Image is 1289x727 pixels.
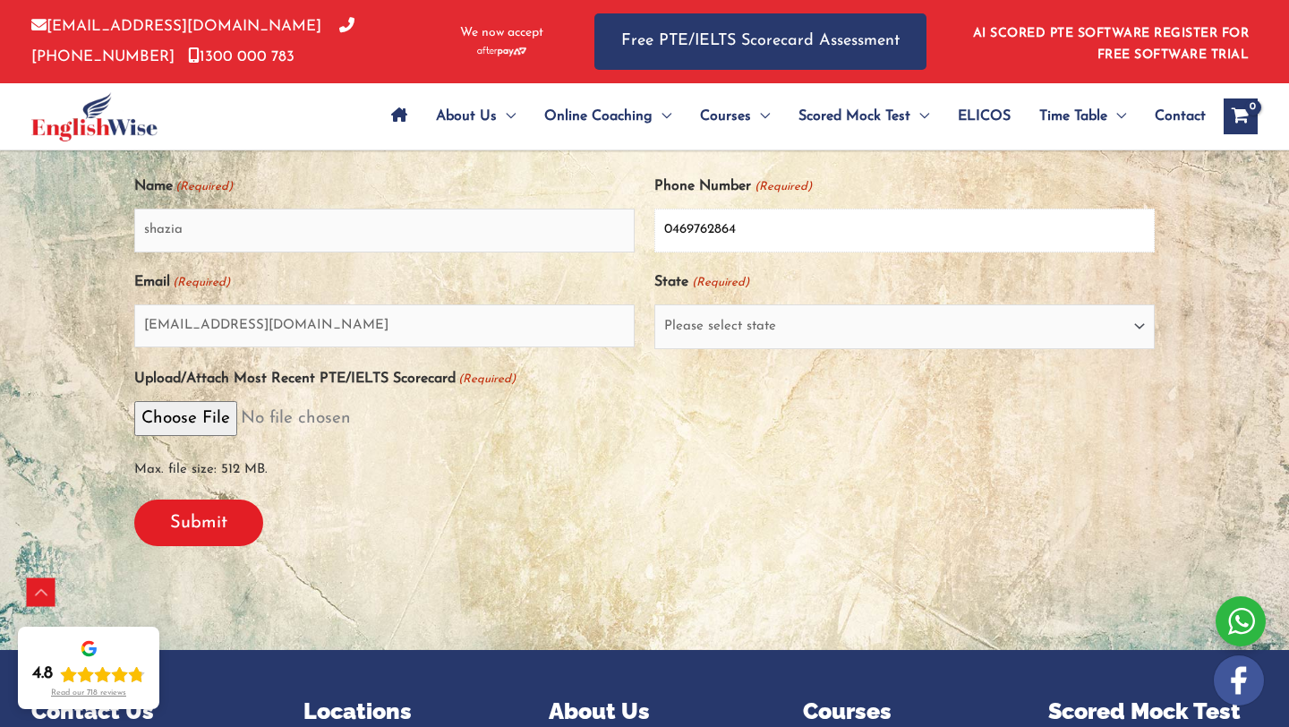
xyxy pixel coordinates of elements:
nav: Site Navigation: Main Menu [377,85,1206,148]
a: AI SCORED PTE SOFTWARE REGISTER FOR FREE SOFTWARE TRIAL [973,27,1250,62]
a: Scored Mock TestMenu Toggle [784,85,943,148]
label: Name [134,172,233,201]
span: Scored Mock Test [798,85,910,148]
span: Courses [700,85,751,148]
a: Time TableMenu Toggle [1025,85,1140,148]
span: Menu Toggle [1107,85,1126,148]
a: [EMAIL_ADDRESS][DOMAIN_NAME] [31,19,321,34]
span: Online Coaching [544,85,653,148]
span: (Required) [175,172,234,201]
span: (Required) [753,172,812,201]
span: Contact [1155,85,1206,148]
img: cropped-ew-logo [31,92,158,141]
label: State [654,268,748,297]
a: CoursesMenu Toggle [686,85,784,148]
span: About Us [436,85,497,148]
span: (Required) [172,268,231,297]
div: Read our 718 reviews [51,689,126,698]
span: Menu Toggle [910,85,929,148]
label: Phone Number [654,172,811,201]
span: Time Table [1039,85,1107,148]
a: Free PTE/IELTS Scorecard Assessment [594,13,926,70]
a: About UsMenu Toggle [422,85,530,148]
span: We now accept [460,24,543,42]
span: ELICOS [958,85,1011,148]
label: Email [134,268,230,297]
label: Upload/Attach Most Recent PTE/IELTS Scorecard [134,364,516,394]
span: (Required) [690,268,749,297]
div: 4.8 [32,663,53,685]
a: Online CoachingMenu Toggle [530,85,686,148]
span: Menu Toggle [751,85,770,148]
span: Max. file size: 512 MB. [134,443,1155,484]
a: View Shopping Cart, empty [1224,98,1258,134]
a: Contact [1140,85,1206,148]
span: Menu Toggle [497,85,516,148]
span: Menu Toggle [653,85,671,148]
a: ELICOS [943,85,1025,148]
a: [PHONE_NUMBER] [31,19,354,64]
img: white-facebook.png [1214,655,1264,706]
div: Rating: 4.8 out of 5 [32,663,145,685]
img: Afterpay-Logo [477,47,526,56]
a: 1300 000 783 [188,49,295,64]
input: Submit [134,500,263,546]
span: (Required) [457,364,516,394]
aside: Header Widget 1 [962,13,1258,71]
